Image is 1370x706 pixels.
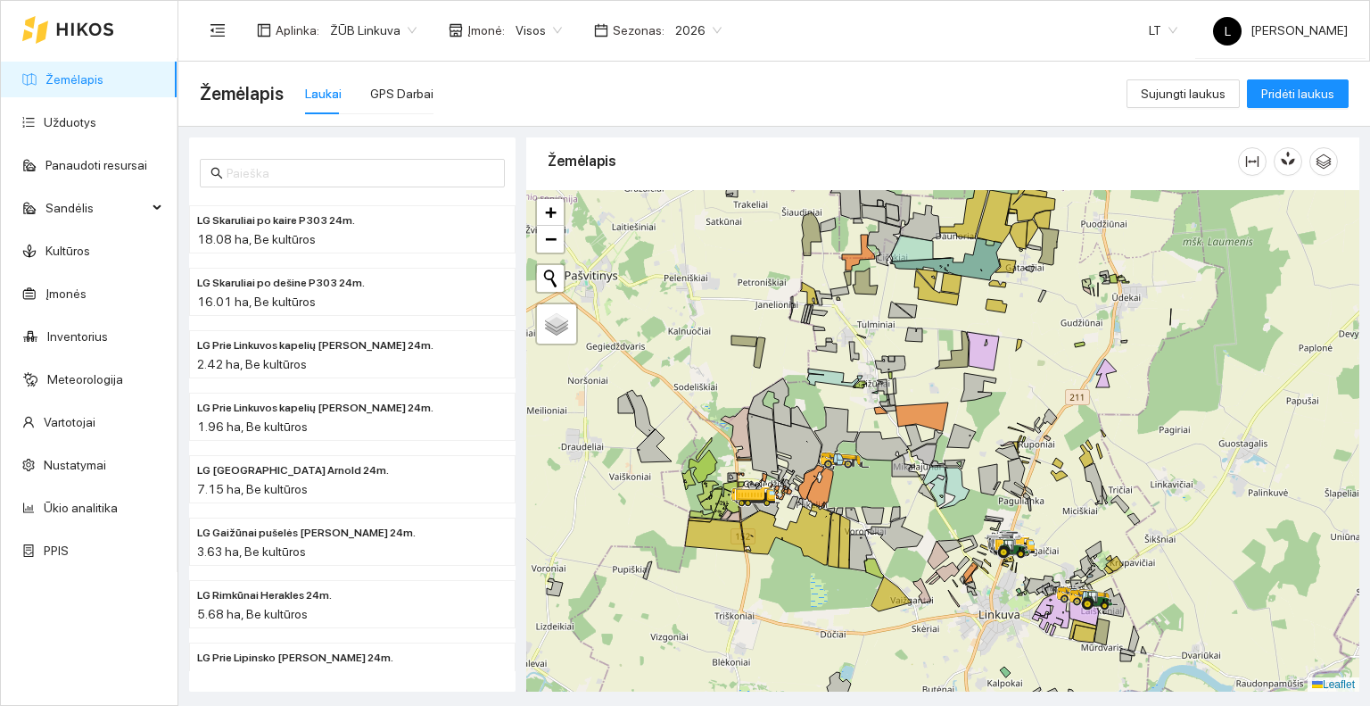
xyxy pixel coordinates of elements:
span: LG Skaruliai po kaire P303 24m. [197,212,355,229]
a: Inventorius [47,329,108,344]
div: Žemėlapis [548,136,1238,187]
a: Užduotys [44,115,96,129]
span: column-width [1239,154,1266,169]
span: LG Prie Linkuvos kapelių Herakles 24m. [197,337,433,354]
span: + [545,201,557,223]
a: Layers [537,304,576,344]
span: − [545,228,557,250]
span: Sandėlis [45,190,147,226]
span: shop [449,23,463,37]
div: Laukai [305,84,342,104]
span: 3.63 ha, Be kultūros [197,544,306,559]
span: Aplinka : [276,21,319,40]
span: LG Tričių piliakalnis Arnold 24m. [197,462,389,479]
span: LG Rimkūnai Herakles 24m. [197,587,332,604]
div: GPS Darbai [370,84,433,104]
button: Pridėti laukus [1247,79,1349,108]
a: Nustatymai [44,458,106,472]
span: LG Prie Lipinsko Herakles 24m. [197,650,393,667]
input: Paieška [227,163,494,183]
span: Pridėti laukus [1261,84,1334,104]
span: search [210,167,223,179]
span: 18.08 ha, Be kultūros [197,232,316,246]
span: menu-fold [210,22,226,38]
span: Sezonas : [613,21,664,40]
span: L [1225,17,1231,46]
button: Sujungti laukus [1127,79,1240,108]
a: Meteorologija [47,372,123,386]
span: 2.69 ha, Be kultūros [197,669,307,684]
a: Zoom out [537,226,564,253]
span: [PERSON_NAME] [1213,23,1348,37]
button: menu-fold [200,12,235,48]
span: LG Prie Linkuvos kapelių Herakles 24m. [197,400,433,417]
a: Įmonės [45,287,87,301]
a: Ūkio analitika [44,501,118,515]
a: Žemėlapis [45,72,103,87]
span: 5.68 ha, Be kultūros [197,607,308,621]
a: Vartotojai [44,415,95,429]
a: PPIS [44,544,69,558]
span: LT [1149,17,1177,44]
a: Kultūros [45,244,90,258]
span: 2.42 ha, Be kultūros [197,357,307,371]
span: layout [257,23,271,37]
span: 7.15 ha, Be kultūros [197,482,308,496]
span: LG Skaruliai po dešine P303 24m. [197,275,365,292]
button: column-width [1238,147,1267,176]
a: Sujungti laukus [1127,87,1240,101]
button: Initiate a new search [537,265,564,292]
span: 1.96 ha, Be kultūros [197,419,308,434]
a: Leaflet [1312,678,1355,691]
span: 2026 [675,17,722,44]
a: Panaudoti resursai [45,158,147,172]
span: ŽŪB Linkuva [330,17,417,44]
span: Sujungti laukus [1141,84,1226,104]
a: Pridėti laukus [1247,87,1349,101]
span: 16.01 ha, Be kultūros [197,295,316,309]
span: Visos [516,17,562,44]
span: Įmonė : [467,21,505,40]
span: LG Gaižūnai pušelės Herakles 24m. [197,525,416,542]
span: Žemėlapis [200,79,284,108]
a: Zoom in [537,199,564,226]
span: calendar [594,23,608,37]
